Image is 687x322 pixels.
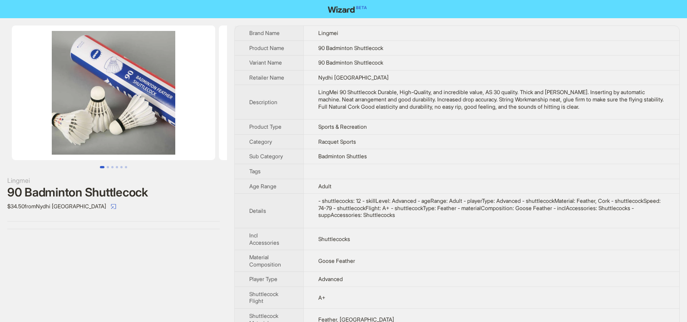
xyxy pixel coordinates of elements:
[318,257,355,264] span: Goose Feather
[107,166,109,168] button: Go to slide 2
[249,276,277,282] span: Player Type
[318,183,331,190] span: Adult
[318,74,389,81] span: Nydhi [GEOGRAPHIC_DATA]
[249,183,277,190] span: Age Range
[111,166,114,168] button: Go to slide 3
[318,123,367,130] span: Sports & Recreation
[249,99,277,106] span: Description
[12,25,215,160] img: 90 Badminton Shuttlecock 90 Badminton Shuttlecock image 1
[249,254,281,268] span: Material Composition
[249,138,272,145] span: Category
[7,176,220,186] div: Lingmei
[7,186,220,199] div: 90 Badminton Shuttlecock
[219,25,422,160] img: 90 Badminton Shuttlecock 90 Badminton Shuttlecock image 2
[318,30,338,36] span: Lingmei
[249,291,278,305] span: Shuttlecock Flight
[249,168,261,175] span: Tags
[249,153,283,160] span: Sub Category
[249,232,279,246] span: Incl Accessories
[249,123,282,130] span: Product Type
[249,59,282,66] span: Variant Name
[318,45,383,51] span: 90 Badminton Shuttlecock
[116,166,118,168] button: Go to slide 4
[111,204,116,209] span: select
[249,74,284,81] span: Retailer Name
[318,197,665,219] div: - shuttlecocks: 12 - skillLevel: Advanced - ageRange: Adult - playerType: Advanced - shuttlecockM...
[318,138,356,145] span: Racquet Sports
[318,294,326,301] span: A+
[100,166,104,168] button: Go to slide 1
[318,276,343,282] span: Advanced
[318,236,350,242] span: Shuttlecocks
[7,199,220,214] div: $34.50 from Nydhi [GEOGRAPHIC_DATA]
[249,30,280,36] span: Brand Name
[318,89,665,110] div: LingMei 90 Shuttlecock Durable, High-Quality, and incredible value, AS 30 quality. Thick and stou...
[120,166,123,168] button: Go to slide 5
[249,207,266,214] span: Details
[318,59,383,66] span: 90 Badminton Shuttlecock
[125,166,127,168] button: Go to slide 6
[318,153,367,160] span: Badminton Shuttles
[249,45,284,51] span: Product Name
